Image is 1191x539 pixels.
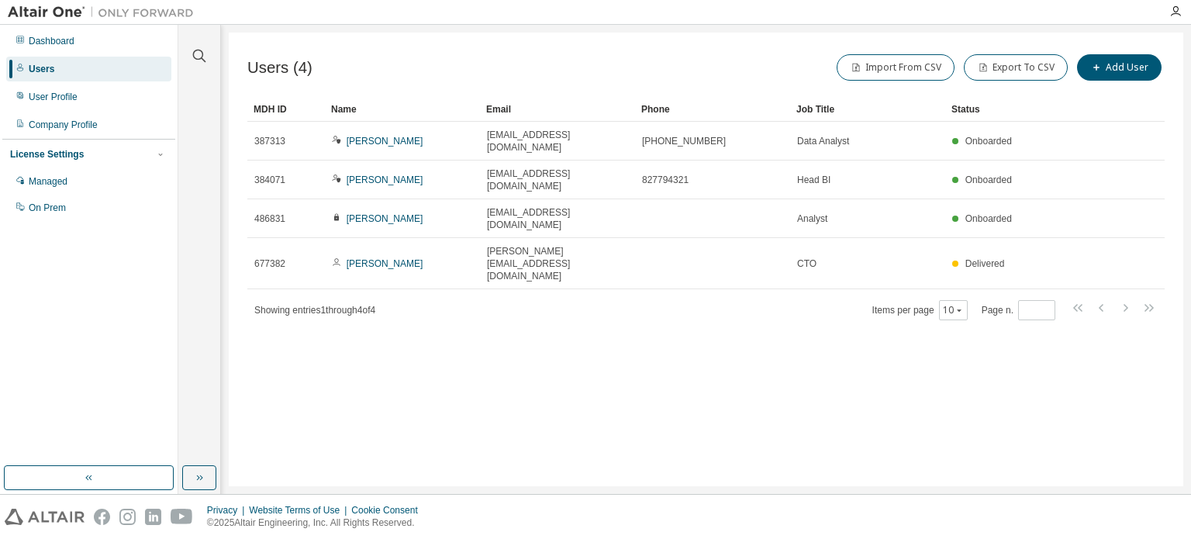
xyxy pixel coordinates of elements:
[965,258,1005,269] span: Delivered
[347,174,423,185] a: [PERSON_NAME]
[347,136,423,147] a: [PERSON_NAME]
[254,212,285,225] span: 486831
[5,509,85,525] img: altair_logo.svg
[487,129,628,154] span: [EMAIL_ADDRESS][DOMAIN_NAME]
[94,509,110,525] img: facebook.svg
[254,174,285,186] span: 384071
[254,135,285,147] span: 387313
[837,54,955,81] button: Import From CSV
[29,91,78,103] div: User Profile
[943,304,964,316] button: 10
[171,509,193,525] img: youtube.svg
[8,5,202,20] img: Altair One
[29,175,67,188] div: Managed
[797,135,849,147] span: Data Analyst
[249,504,351,517] div: Website Terms of Use
[29,35,74,47] div: Dashboard
[29,119,98,131] div: Company Profile
[641,97,784,122] div: Phone
[487,245,628,282] span: [PERSON_NAME][EMAIL_ADDRESS][DOMAIN_NAME]
[797,174,830,186] span: Head BI
[796,97,939,122] div: Job Title
[254,305,375,316] span: Showing entries 1 through 4 of 4
[982,300,1055,320] span: Page n.
[119,509,136,525] img: instagram.svg
[872,300,968,320] span: Items per page
[486,97,629,122] div: Email
[487,168,628,192] span: [EMAIL_ADDRESS][DOMAIN_NAME]
[965,136,1012,147] span: Onboarded
[207,517,427,530] p: © 2025 Altair Engineering, Inc. All Rights Reserved.
[487,206,628,231] span: [EMAIL_ADDRESS][DOMAIN_NAME]
[797,257,816,270] span: CTO
[247,59,312,77] span: Users (4)
[951,97,1084,122] div: Status
[331,97,474,122] div: Name
[797,212,827,225] span: Analyst
[351,504,426,517] div: Cookie Consent
[347,258,423,269] a: [PERSON_NAME]
[145,509,161,525] img: linkedin.svg
[254,97,319,122] div: MDH ID
[965,213,1012,224] span: Onboarded
[10,148,84,161] div: License Settings
[254,257,285,270] span: 677382
[964,54,1068,81] button: Export To CSV
[1077,54,1162,81] button: Add User
[965,174,1012,185] span: Onboarded
[29,202,66,214] div: On Prem
[642,135,726,147] span: [PHONE_NUMBER]
[347,213,423,224] a: [PERSON_NAME]
[642,174,689,186] span: 827794321
[207,504,249,517] div: Privacy
[29,63,54,75] div: Users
